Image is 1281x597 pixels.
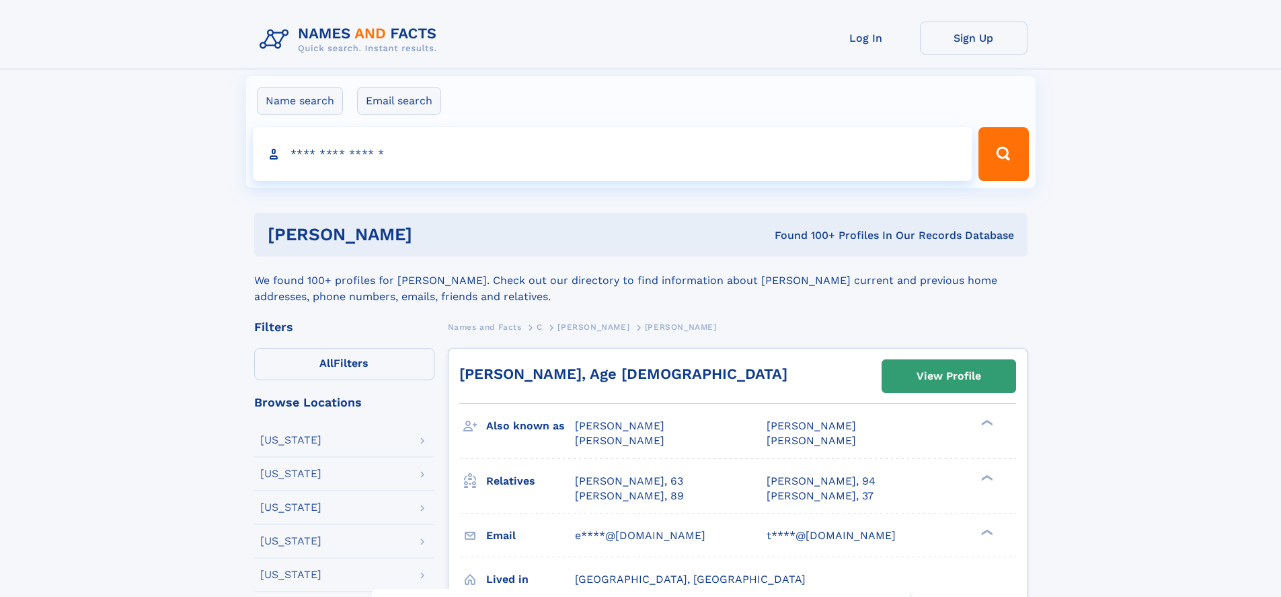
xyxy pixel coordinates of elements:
[575,434,664,447] span: [PERSON_NAME]
[254,22,448,58] img: Logo Names and Facts
[260,536,321,547] div: [US_STATE]
[575,489,684,503] a: [PERSON_NAME], 89
[257,87,343,115] label: Name search
[575,474,683,489] a: [PERSON_NAME], 63
[486,568,575,591] h3: Lived in
[557,318,629,335] a: [PERSON_NAME]
[260,435,321,446] div: [US_STATE]
[486,470,575,493] h3: Relatives
[882,360,1015,392] a: View Profile
[978,473,994,482] div: ❯
[357,87,441,115] label: Email search
[537,322,543,332] span: C
[645,322,717,332] span: [PERSON_NAME]
[319,357,334,370] span: All
[978,127,1028,181] button: Search Button
[260,569,321,580] div: [US_STATE]
[537,318,543,335] a: C
[260,502,321,513] div: [US_STATE]
[254,348,434,380] label: Filters
[486,415,575,437] h3: Also known as
[767,419,856,432] span: [PERSON_NAME]
[767,474,876,489] a: [PERSON_NAME], 94
[254,321,434,333] div: Filters
[978,419,994,427] div: ❯
[253,127,973,181] input: search input
[459,365,787,382] a: [PERSON_NAME], Age [DEMOGRAPHIC_DATA]
[254,256,1027,305] div: We found 100+ profiles for [PERSON_NAME]. Check out our directory to find information about [PERS...
[767,489,874,503] a: [PERSON_NAME], 37
[254,396,434,409] div: Browse Locations
[978,528,994,536] div: ❯
[260,468,321,479] div: [US_STATE]
[557,322,629,332] span: [PERSON_NAME]
[486,524,575,547] h3: Email
[593,228,1014,243] div: Found 100+ Profiles In Our Records Database
[575,573,806,586] span: [GEOGRAPHIC_DATA], [GEOGRAPHIC_DATA]
[767,434,856,447] span: [PERSON_NAME]
[917,361,981,392] div: View Profile
[575,419,664,432] span: [PERSON_NAME]
[268,226,594,243] h1: [PERSON_NAME]
[448,318,522,335] a: Names and Facts
[920,22,1027,55] a: Sign Up
[812,22,920,55] a: Log In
